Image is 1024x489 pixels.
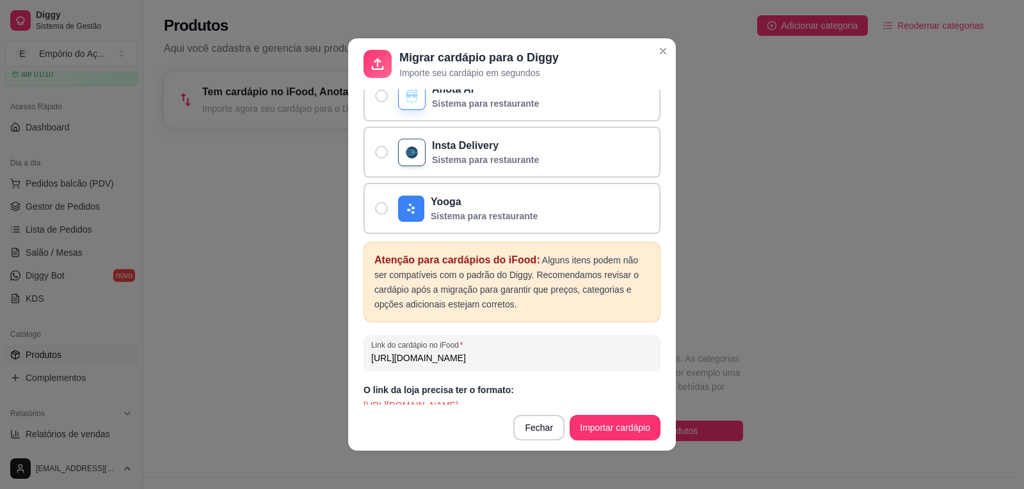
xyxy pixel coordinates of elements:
[399,49,559,66] p: Migrar cardápio para o Diggy
[432,97,539,110] p: Sistema para restaurante
[431,210,538,222] p: Sistema para restaurante
[404,144,420,160] img: insta delivery
[374,252,650,311] p: Alguns itens podem não ser compatíveis com o padrão do Diggy. Recomendamos revisar o cardápio apó...
[431,194,538,210] p: Yooga
[364,385,514,395] span: O link da loja precisa ter o formato:
[371,339,467,350] label: Link do cardápio no iFood
[399,66,559,79] p: Importe seu cardápio em segundos
[404,88,420,104] img: anota ai
[371,352,653,364] input: Link do cardápio no iFood
[570,415,660,440] button: Importar cardápio
[403,201,419,217] img: yooga
[653,41,673,61] button: Close
[364,399,660,412] p: [URL][DOMAIN_NAME]
[432,138,539,153] p: Insta Delivery
[432,82,539,97] p: Anota Ai
[374,254,540,265] span: Atenção para cardápios do iFood:
[513,415,564,440] button: Fechar
[432,153,539,166] p: Sistema para restaurante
